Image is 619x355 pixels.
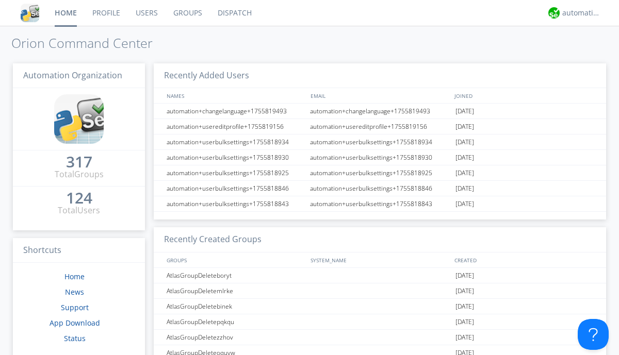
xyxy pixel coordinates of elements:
[61,302,89,312] a: Support
[307,119,453,134] div: automation+usereditprofile+1755819156
[154,330,606,345] a: AtlasGroupDeletezzhov[DATE]
[154,196,606,212] a: automation+userbulksettings+1755818843automation+userbulksettings+1755818843[DATE]
[154,227,606,252] h3: Recently Created Groups
[164,330,307,345] div: AtlasGroupDeletezzhov
[164,165,307,180] div: automation+userbulksettings+1755818925
[154,314,606,330] a: AtlasGroupDeletepqkqu[DATE]
[455,181,474,196] span: [DATE]
[308,252,452,267] div: SYSTEM_NAME
[562,8,601,18] div: automation+atlas
[154,283,606,299] a: AtlasGroupDeletemlrke[DATE]
[154,165,606,181] a: automation+userbulksettings+1755818925automation+userbulksettings+1755818925[DATE]
[307,134,453,149] div: automation+userbulksettings+1755818934
[64,272,85,281] a: Home
[164,299,307,314] div: AtlasGroupDeletebinek
[164,104,307,119] div: automation+changelanguage+1755819493
[154,63,606,89] h3: Recently Added Users
[455,119,474,134] span: [DATE]
[55,168,104,180] div: Total Groups
[164,119,307,134] div: automation+usereditprofile+1755819156
[66,193,92,203] div: 124
[308,88,452,103] div: EMAIL
[154,134,606,150] a: automation+userbulksettings+1755818934automation+userbulksettings+1755818934[DATE]
[154,119,606,134] a: automation+usereditprofile+1755819156automation+usereditprofile+1755819156[DATE]
[66,157,92,167] div: 317
[65,287,84,297] a: News
[164,252,305,267] div: GROUPS
[58,205,100,216] div: Total Users
[455,196,474,212] span: [DATE]
[307,104,453,119] div: automation+changelanguage+1755819493
[455,134,474,150] span: [DATE]
[455,268,474,283] span: [DATE]
[578,319,609,350] iframe: Toggle Customer Support
[164,134,307,149] div: automation+userbulksettings+1755818934
[455,150,474,165] span: [DATE]
[154,104,606,119] a: automation+changelanguage+1755819493automation+changelanguage+1755819493[DATE]
[307,196,453,211] div: automation+userbulksettings+1755818843
[452,252,596,267] div: CREATED
[164,88,305,103] div: NAMES
[66,193,92,205] a: 124
[66,157,92,168] a: 317
[455,330,474,345] span: [DATE]
[154,268,606,283] a: AtlasGroupDeleteboryt[DATE]
[23,70,122,81] span: Automation Organization
[164,196,307,211] div: automation+userbulksettings+1755818843
[452,88,596,103] div: JOINED
[164,314,307,329] div: AtlasGroupDeletepqkqu
[164,268,307,283] div: AtlasGroupDeleteboryt
[21,4,39,22] img: cddb5a64eb264b2086981ab96f4c1ba7
[455,299,474,314] span: [DATE]
[455,104,474,119] span: [DATE]
[64,333,86,343] a: Status
[455,283,474,299] span: [DATE]
[307,165,453,180] div: automation+userbulksettings+1755818925
[164,181,307,196] div: automation+userbulksettings+1755818846
[154,150,606,165] a: automation+userbulksettings+1755818930automation+userbulksettings+1755818930[DATE]
[13,238,145,263] h3: Shortcuts
[54,94,104,144] img: cddb5a64eb264b2086981ab96f4c1ba7
[307,181,453,196] div: automation+userbulksettings+1755818846
[164,150,307,165] div: automation+userbulksettings+1755818930
[455,314,474,330] span: [DATE]
[164,283,307,298] div: AtlasGroupDeletemlrke
[455,165,474,181] span: [DATE]
[50,318,100,328] a: App Download
[307,150,453,165] div: automation+userbulksettings+1755818930
[548,7,560,19] img: d2d01cd9b4174d08988066c6d424eccd
[154,299,606,314] a: AtlasGroupDeletebinek[DATE]
[154,181,606,196] a: automation+userbulksettings+1755818846automation+userbulksettings+1755818846[DATE]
